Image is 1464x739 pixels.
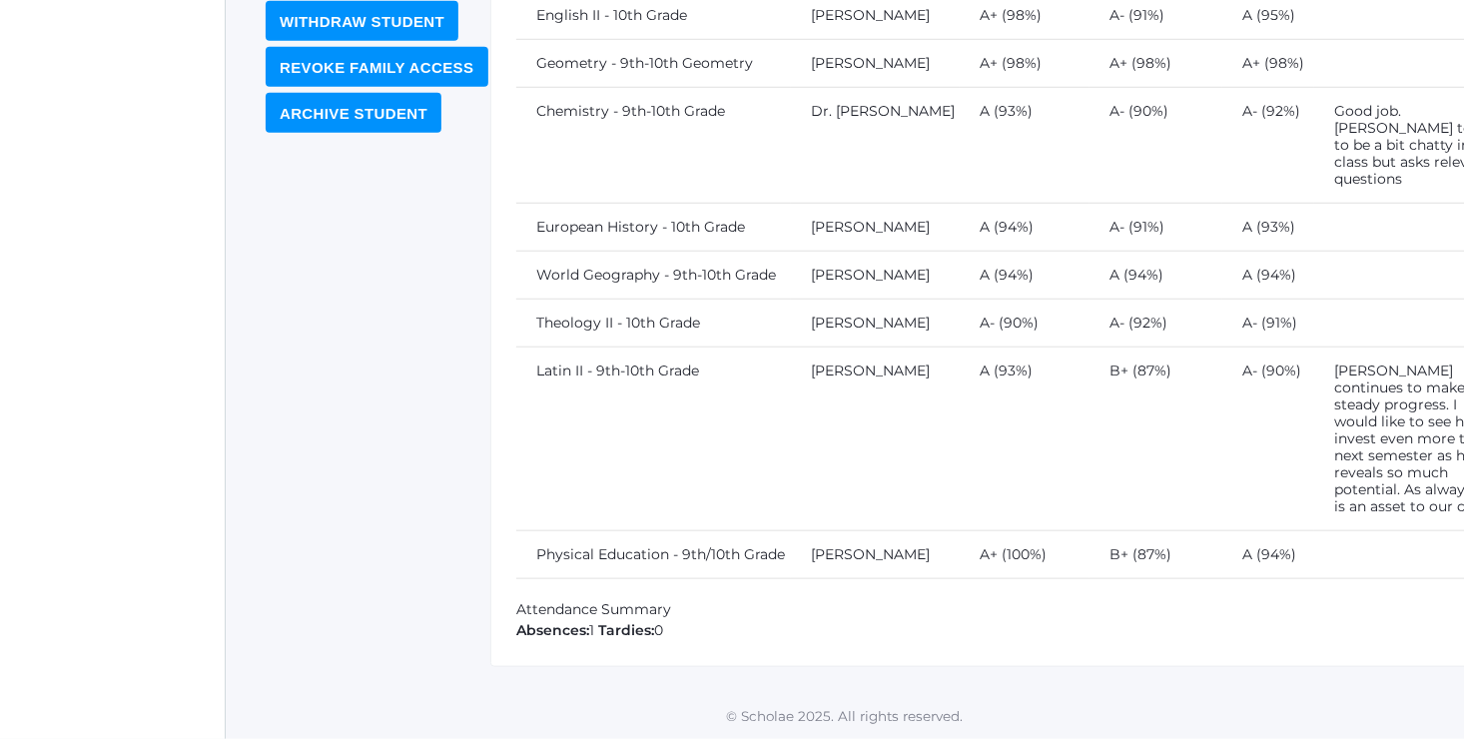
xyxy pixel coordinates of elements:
[266,1,458,41] input: Withdraw Student
[1222,531,1314,579] td: A (94%)
[1090,88,1222,204] td: A- (90%)
[1222,348,1314,531] td: A- (90%)
[536,266,776,284] a: World Geography - 9th-10th Grade
[811,218,930,236] a: [PERSON_NAME]
[811,545,930,563] a: [PERSON_NAME]
[960,348,1090,531] td: A (93%)
[960,531,1090,579] td: A+ (100%)
[266,47,488,87] input: Revoke Family Access
[811,362,930,379] a: [PERSON_NAME]
[1222,40,1314,88] td: A+ (98%)
[516,621,594,639] span: 1
[811,314,930,332] a: [PERSON_NAME]
[536,54,753,72] a: Geometry - 9th-10th Geometry
[536,314,700,332] a: Theology II - 10th Grade
[536,6,687,24] a: English II - 10th Grade
[960,300,1090,348] td: A- (90%)
[598,621,654,639] strong: Tardies:
[536,362,699,379] a: Latin II - 9th-10th Grade
[960,204,1090,252] td: A (94%)
[1090,40,1222,88] td: A+ (98%)
[1090,252,1222,300] td: A (94%)
[960,40,1090,88] td: A+ (98%)
[1090,348,1222,531] td: B+ (87%)
[960,88,1090,204] td: A (93%)
[516,621,589,639] strong: Absences:
[266,93,441,133] input: Archive Student
[598,621,663,639] span: 0
[536,218,745,236] a: European History - 10th Grade
[516,600,671,618] span: Attendance Summary
[1090,531,1222,579] td: B+ (87%)
[1090,300,1222,348] td: A- (92%)
[811,266,930,284] a: [PERSON_NAME]
[1222,300,1314,348] td: A- (91%)
[811,6,930,24] a: [PERSON_NAME]
[1090,204,1222,252] td: A- (91%)
[536,102,725,120] a: Chemistry - 9th-10th Grade
[1222,204,1314,252] td: A (93%)
[226,706,1464,726] p: © Scholae 2025. All rights reserved.
[960,252,1090,300] td: A (94%)
[1222,252,1314,300] td: A (94%)
[811,54,930,72] a: [PERSON_NAME]
[1222,88,1314,204] td: A- (92%)
[811,102,955,120] a: Dr. [PERSON_NAME]
[536,545,785,563] a: Physical Education - 9th/10th Grade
